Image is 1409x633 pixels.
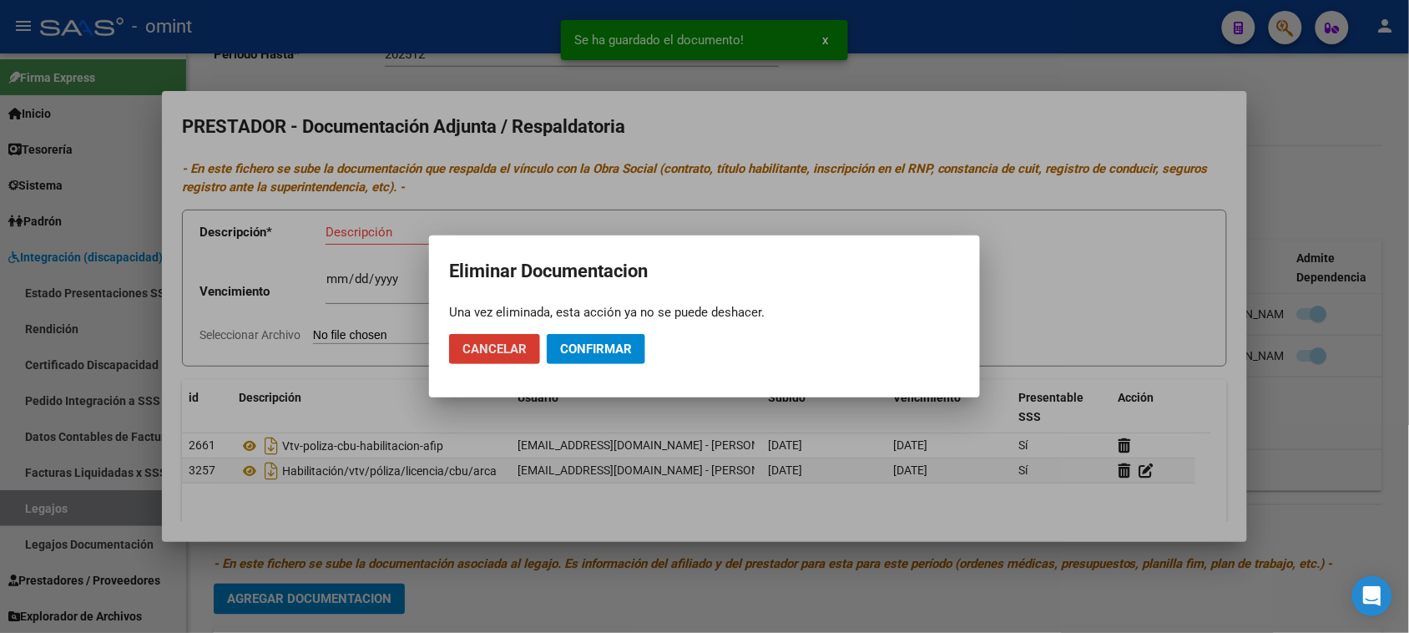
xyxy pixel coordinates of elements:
button: Cancelar [449,334,540,364]
span: Cancelar [462,342,527,357]
span: Confirmar [560,342,632,357]
div: Open Intercom Messenger [1352,576,1392,616]
h2: Eliminar Documentacion [449,256,960,287]
button: Confirmar [547,334,645,364]
div: Una vez eliminada, esta acción ya no se puede deshacer. [449,304,960,321]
